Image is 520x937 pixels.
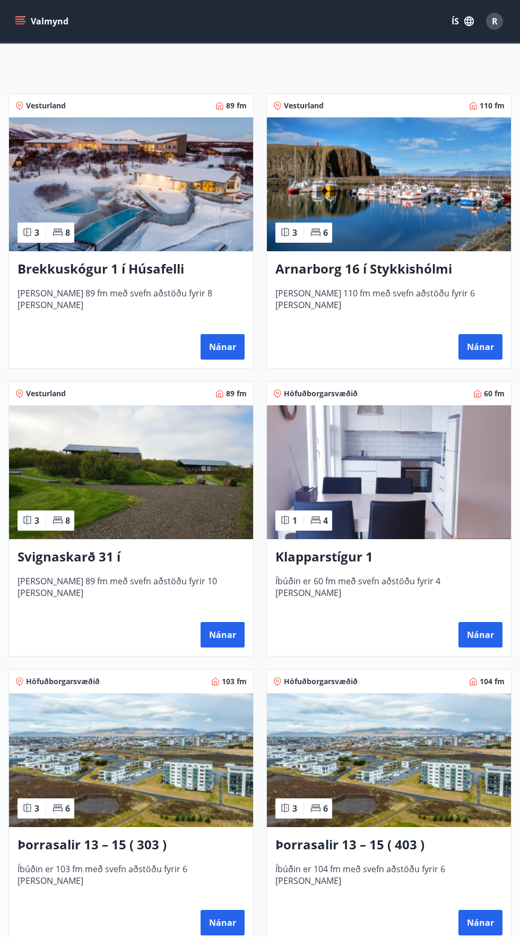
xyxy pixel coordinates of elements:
[9,117,253,251] img: Paella dish
[323,515,328,526] span: 4
[18,548,245,567] h3: Svignaskarð 31 í [GEOGRAPHIC_DATA]
[226,100,247,111] span: 89 fm
[26,388,66,399] span: Vesturland
[26,676,100,687] span: Höfuðborgarsvæðið
[446,12,480,31] button: ÍS
[275,863,502,898] span: Íbúðin er 104 fm með svefn aðstöðu fyrir 6 [PERSON_NAME]
[201,910,245,935] button: Nánar
[484,388,505,399] span: 60 fm
[492,15,498,27] span: R
[482,8,507,34] button: R
[34,803,39,814] span: 3
[275,260,502,279] h3: Arnarborg 16 í Stykkishólmi
[480,676,505,687] span: 104 fm
[267,117,511,251] img: Paella dish
[18,863,245,898] span: Íbúðin er 103 fm með svefn aðstöðu fyrir 6 [PERSON_NAME]
[201,334,245,360] button: Nánar
[65,227,70,238] span: 8
[275,575,502,610] span: Íbúðin er 60 fm með svefn aðstöðu fyrir 4 [PERSON_NAME]
[275,287,502,322] span: [PERSON_NAME] 110 fm með svefn aðstöðu fyrir 6 [PERSON_NAME]
[34,227,39,238] span: 3
[13,12,73,31] button: menu
[284,388,358,399] span: Höfuðborgarsvæðið
[458,910,502,935] button: Nánar
[18,836,245,855] h3: Þorrasalir 13 – 15 ( 303 )
[26,100,66,111] span: Vesturland
[18,287,245,322] span: [PERSON_NAME] 89 fm með svefn aðstöðu fyrir 8 [PERSON_NAME]
[226,388,247,399] span: 89 fm
[292,803,297,814] span: 3
[222,676,247,687] span: 103 fm
[292,227,297,238] span: 3
[458,622,502,648] button: Nánar
[323,227,328,238] span: 6
[18,575,245,610] span: [PERSON_NAME] 89 fm með svefn aðstöðu fyrir 10 [PERSON_NAME]
[284,100,324,111] span: Vesturland
[65,803,70,814] span: 6
[9,693,253,827] img: Paella dish
[275,836,502,855] h3: Þorrasalir 13 – 15 ( 403 )
[323,803,328,814] span: 6
[267,405,511,539] img: Paella dish
[267,693,511,827] img: Paella dish
[18,260,245,279] h3: Brekkuskógur 1 í Húsafelli
[275,548,502,567] h3: Klapparstígur 1
[65,515,70,526] span: 8
[480,100,505,111] span: 110 fm
[292,515,297,526] span: 1
[284,676,358,687] span: Höfuðborgarsvæðið
[34,515,39,526] span: 3
[458,334,502,360] button: Nánar
[201,622,245,648] button: Nánar
[9,405,253,539] img: Paella dish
